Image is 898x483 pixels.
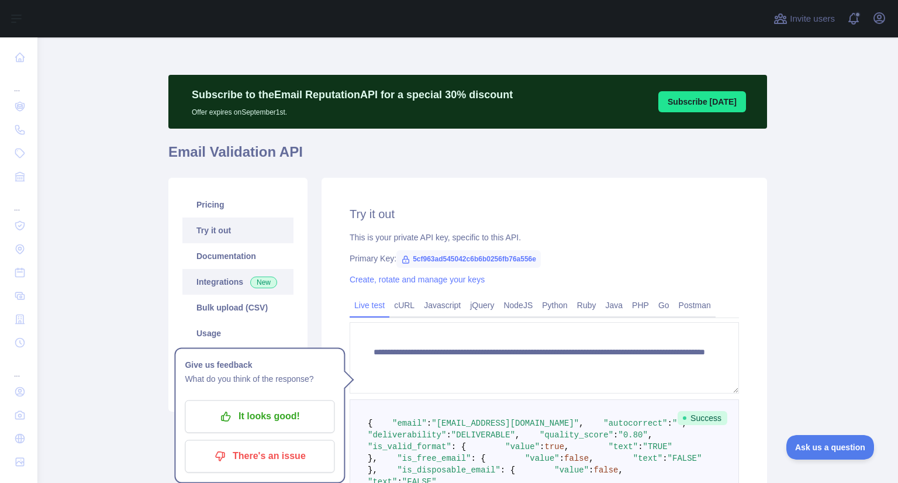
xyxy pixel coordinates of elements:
[643,442,672,451] span: "TRUE"
[185,372,334,386] p: What do you think of the response?
[182,218,293,243] a: Try it out
[786,435,875,460] iframe: Toggle Customer Support
[396,250,541,268] span: 5cf963ad545042c6b6b0256fb76a556e
[350,206,739,222] h2: Try it out
[397,454,471,463] span: "is_free_email"
[182,346,293,372] a: Settings
[500,465,515,475] span: : {
[638,442,643,451] span: :
[654,296,674,315] a: Go
[350,232,739,243] div: This is your private API key, specific to this API.
[682,419,687,428] span: ,
[185,400,334,433] button: It looks good!
[431,419,579,428] span: "[EMAIL_ADDRESS][DOMAIN_NAME]"
[185,440,334,472] button: There's an issue
[499,296,537,315] a: NodeJS
[619,465,623,475] span: ,
[579,419,583,428] span: ,
[182,295,293,320] a: Bulk upload (CSV)
[790,12,835,26] span: Invite users
[613,430,618,440] span: :
[678,411,727,425] span: Success
[515,430,520,440] span: ,
[662,454,667,463] span: :
[192,103,513,117] p: Offer expires on September 1st.
[392,419,427,428] span: "email"
[397,465,500,475] span: "is_disposable_email"
[451,442,466,451] span: : {
[554,465,589,475] span: "value"
[168,143,767,171] h1: Email Validation API
[505,442,540,451] span: "value"
[368,430,446,440] span: "deliverability"
[771,9,837,28] button: Invite users
[564,454,589,463] span: false
[446,430,451,440] span: :
[668,454,702,463] span: "FALSE"
[350,275,485,284] a: Create, rotate and manage your keys
[368,465,378,475] span: },
[589,454,593,463] span: ,
[648,430,652,440] span: ,
[419,296,465,315] a: Javascript
[9,356,28,379] div: ...
[633,454,662,463] span: "text"
[350,296,389,315] a: Live test
[544,442,564,451] span: true
[182,269,293,295] a: Integrations New
[9,189,28,213] div: ...
[559,454,564,463] span: :
[601,296,628,315] a: Java
[658,91,746,112] button: Subscribe [DATE]
[368,419,372,428] span: {
[194,406,326,426] p: It looks good!
[564,442,569,451] span: ,
[427,419,431,428] span: :
[609,442,638,451] span: "text"
[182,243,293,269] a: Documentation
[192,87,513,103] p: Subscribe to the Email Reputation API for a special 30 % discount
[572,296,601,315] a: Ruby
[389,296,419,315] a: cURL
[603,419,667,428] span: "autocorrect"
[194,446,326,466] p: There's an issue
[182,192,293,218] a: Pricing
[537,296,572,315] a: Python
[525,454,559,463] span: "value"
[540,430,613,440] span: "quality_score"
[250,277,277,288] span: New
[185,358,334,372] h1: Give us feedback
[668,419,672,428] span: :
[368,442,451,451] span: "is_valid_format"
[540,442,544,451] span: :
[465,296,499,315] a: jQuery
[619,430,648,440] span: "0.80"
[594,465,619,475] span: false
[368,454,378,463] span: },
[674,296,716,315] a: Postman
[672,419,682,428] span: ""
[589,465,593,475] span: :
[9,70,28,94] div: ...
[350,253,739,264] div: Primary Key:
[627,296,654,315] a: PHP
[182,320,293,346] a: Usage
[451,430,515,440] span: "DELIVERABLE"
[471,454,485,463] span: : {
